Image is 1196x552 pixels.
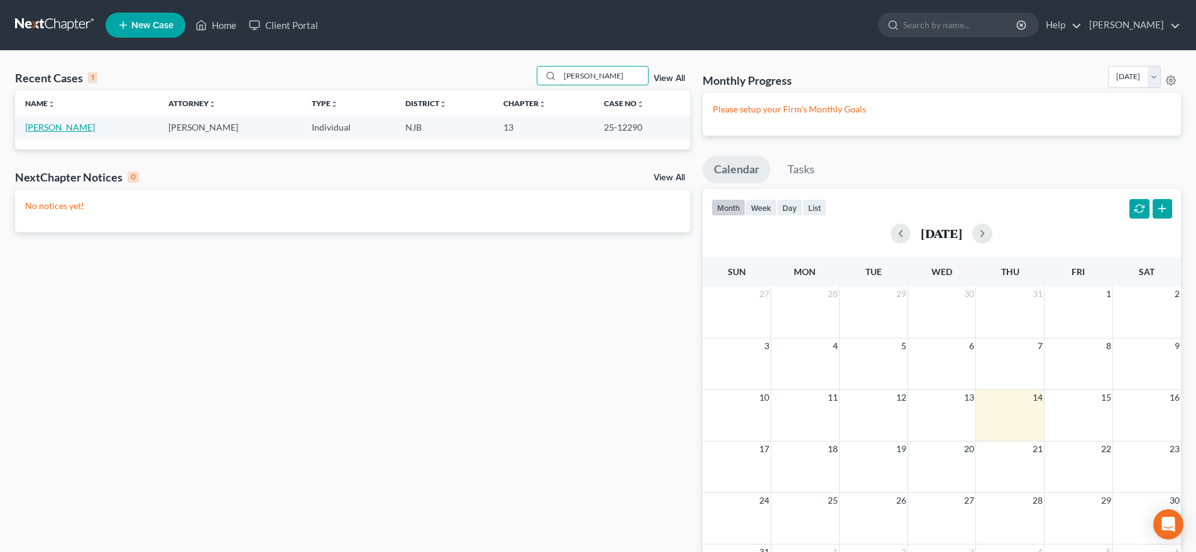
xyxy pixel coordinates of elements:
[777,199,803,216] button: day
[831,338,839,354] span: 4
[1001,266,1019,277] span: Thu
[539,100,546,108] i: unfold_more
[763,338,771,354] span: 3
[189,14,243,36] a: Home
[1040,14,1082,36] a: Help
[1031,286,1044,301] span: 31
[331,100,338,108] i: unfold_more
[25,99,55,108] a: Nameunfold_more
[1031,390,1044,405] span: 14
[1173,338,1181,354] span: 9
[703,156,771,183] a: Calendar
[1100,493,1112,508] span: 29
[131,21,173,30] span: New Case
[1153,509,1183,539] div: Open Intercom Messenger
[931,266,952,277] span: Wed
[395,116,493,139] td: NJB
[1168,441,1181,457] span: 23
[405,99,447,108] a: Districtunfold_more
[728,266,746,277] span: Sun
[895,493,908,508] span: 26
[25,200,680,212] p: No notices yet!
[594,116,690,139] td: 25-12290
[1036,338,1044,354] span: 7
[758,441,771,457] span: 17
[158,116,302,139] td: [PERSON_NAME]
[15,70,97,85] div: Recent Cases
[312,99,338,108] a: Typeunfold_more
[968,338,975,354] span: 6
[921,227,962,240] h2: [DATE]
[1083,14,1180,36] a: [PERSON_NAME]
[758,286,771,301] span: 27
[439,100,447,108] i: unfold_more
[895,390,908,405] span: 12
[865,266,882,277] span: Tue
[168,99,216,108] a: Attorneyunfold_more
[900,338,908,354] span: 5
[1100,390,1112,405] span: 15
[826,441,839,457] span: 18
[1168,493,1181,508] span: 30
[826,390,839,405] span: 11
[963,390,975,405] span: 13
[1105,286,1112,301] span: 1
[963,441,975,457] span: 20
[1168,390,1181,405] span: 16
[903,13,1018,36] input: Search by name...
[88,72,97,84] div: 1
[302,116,396,139] td: Individual
[48,100,55,108] i: unfold_more
[1173,286,1181,301] span: 2
[1105,338,1112,354] span: 8
[745,199,777,216] button: week
[826,493,839,508] span: 25
[1072,266,1085,277] span: Fri
[713,103,1171,116] p: Please setup your Firm's Monthly Goals
[654,173,685,182] a: View All
[493,116,593,139] td: 13
[15,170,139,185] div: NextChapter Notices
[963,286,975,301] span: 30
[637,100,644,108] i: unfold_more
[243,14,324,36] a: Client Portal
[25,122,95,133] a: [PERSON_NAME]
[1031,493,1044,508] span: 28
[758,390,771,405] span: 10
[895,441,908,457] span: 19
[895,286,908,301] span: 29
[776,156,826,183] a: Tasks
[128,171,139,183] div: 0
[963,493,975,508] span: 27
[503,99,546,108] a: Chapterunfold_more
[794,266,816,277] span: Mon
[209,100,216,108] i: unfold_more
[604,99,644,108] a: Case Nounfold_more
[1031,441,1044,457] span: 21
[758,493,771,508] span: 24
[711,199,745,216] button: month
[1139,266,1155,277] span: Sat
[654,74,685,83] a: View All
[803,199,826,216] button: list
[560,67,648,85] input: Search by name...
[1100,441,1112,457] span: 22
[826,286,839,301] span: 28
[703,73,792,88] h3: Monthly Progress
